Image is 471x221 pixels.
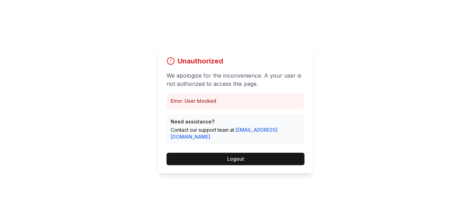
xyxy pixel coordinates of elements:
p: Need assistance? [171,118,300,125]
h1: Unauthorized [178,56,223,66]
p: Contact our support team at [171,127,300,140]
p: We apologize for the inconvenience. A your user is not authorized to access this page. [167,71,304,88]
a: [EMAIL_ADDRESS][DOMAIN_NAME] [171,127,278,140]
p: Error: User blocked [171,98,300,104]
button: Logout [167,153,304,165]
